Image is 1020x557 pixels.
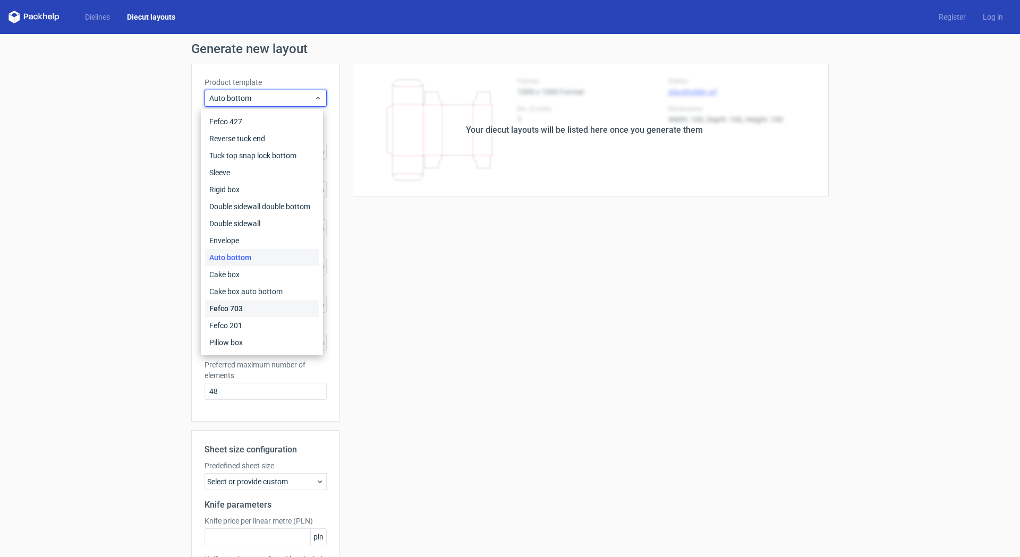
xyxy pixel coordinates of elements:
[205,300,319,317] div: Fefco 703
[205,359,327,381] label: Preferred maximum number of elements
[205,516,327,526] label: Knife price per linear metre (PLN)
[76,12,118,22] a: Dielines
[205,198,319,215] div: Double sidewall double bottom
[205,499,327,511] h2: Knife parameters
[205,443,327,456] h2: Sheet size configuration
[209,93,314,104] span: Auto bottom
[205,147,319,164] div: Tuck top snap lock bottom
[205,164,319,181] div: Sleeve
[205,334,319,351] div: Pillow box
[205,130,319,147] div: Reverse tuck end
[974,12,1011,22] a: Log in
[205,232,319,249] div: Envelope
[205,266,319,283] div: Cake box
[191,42,829,55] h1: Generate new layout
[205,181,319,198] div: Rigid box
[205,473,327,490] div: Select or provide custom
[205,317,319,334] div: Fefco 201
[205,249,319,266] div: Auto bottom
[930,12,974,22] a: Register
[466,124,703,136] div: Your diecut layouts will be listed here once you generate them
[205,460,327,471] label: Predefined sheet size
[205,283,319,300] div: Cake box auto bottom
[205,77,327,88] label: Product template
[205,215,319,232] div: Double sidewall
[118,12,184,22] a: Diecut layouts
[205,113,319,130] div: Fefco 427
[310,529,326,545] span: pln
